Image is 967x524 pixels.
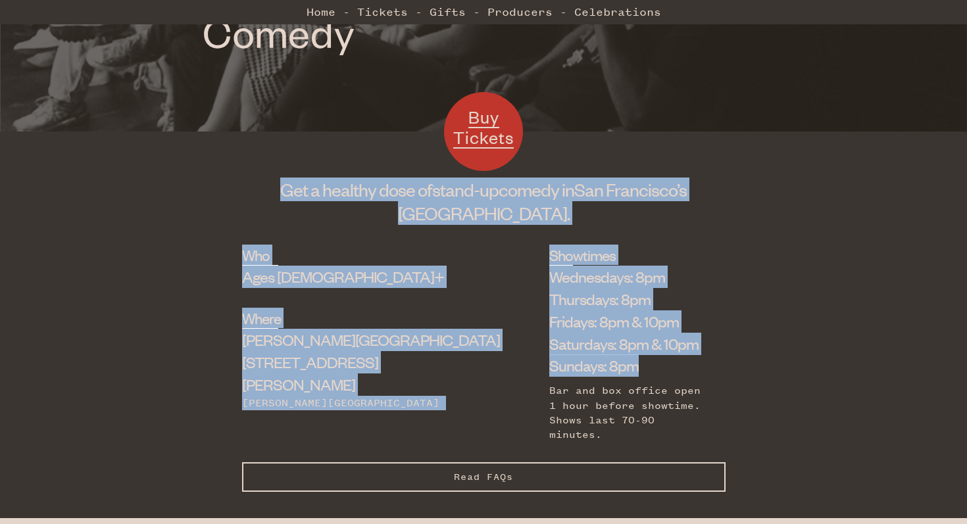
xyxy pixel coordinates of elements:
[432,178,499,201] span: stand-up
[242,329,500,349] span: [PERSON_NAME][GEOGRAPHIC_DATA]
[549,245,573,266] h2: Showtimes
[549,354,706,377] li: Sundays: 8pm
[242,245,278,266] h2: Who
[574,178,687,201] span: San Francisco’s
[549,266,706,288] li: Wednesdays: 8pm
[454,471,513,483] span: Read FAQs
[549,288,706,310] li: Thursdays: 8pm
[242,462,726,492] button: Read FAQs
[242,396,484,410] div: [PERSON_NAME][GEOGRAPHIC_DATA]
[242,266,484,288] div: Ages [DEMOGRAPHIC_DATA]+
[453,106,514,149] span: Buy Tickets
[242,308,278,329] h2: Where
[242,178,726,225] h1: Get a healthy dose of comedy in
[549,310,706,333] li: Fridays: 8pm & 10pm
[398,202,570,224] span: [GEOGRAPHIC_DATA].
[242,329,484,395] div: [STREET_ADDRESS][PERSON_NAME]
[549,333,706,355] li: Saturdays: 8pm & 10pm
[549,383,706,442] div: Bar and box office open 1 hour before showtime. Shows last 70-90 minutes.
[444,92,523,171] a: Buy Tickets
